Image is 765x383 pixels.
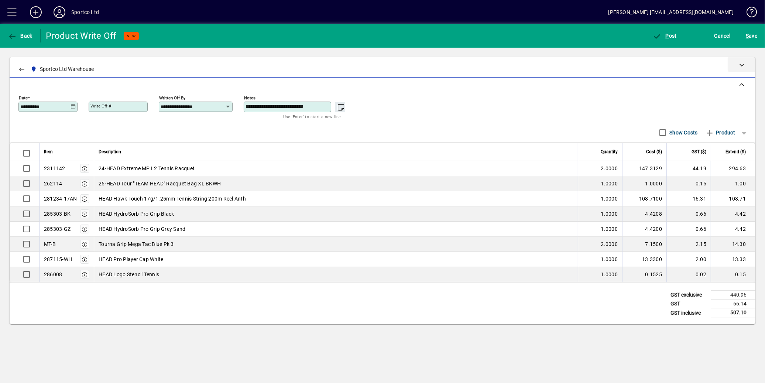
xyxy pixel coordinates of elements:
span: Description [99,148,121,156]
td: 13.33 [711,252,755,267]
td: 4.42 [711,222,755,237]
td: 0.15 [711,267,755,282]
td: HEAD Logo Stencil Tennis [94,267,578,282]
td: GST inclusive [667,308,711,318]
td: HEAD Pro Player Cap White [94,252,578,267]
td: 294.63 [711,161,755,176]
td: 25-HEAD Tour "TEAM HEAD" Racquet Bag XL BKWH [94,176,578,191]
td: 13.3300 [622,252,666,267]
td: 14.30 [711,237,755,252]
td: 1.0000 [578,191,622,206]
td: 1.0000 [622,176,666,191]
td: 2.00 [666,252,711,267]
button: Post [651,29,679,42]
td: 1.0000 [578,206,622,222]
td: 4.42 [711,206,755,222]
td: 66.14 [711,300,755,308]
div: MT-B [44,240,56,248]
td: 1.0000 [578,176,622,191]
td: 7.1500 [622,237,666,252]
td: 2.0000 [578,161,622,176]
div: 286008 [44,271,62,278]
td: 4.4208 [622,206,666,222]
td: 0.15 [666,176,711,191]
label: Show Costs [668,129,698,136]
span: Extend ($) [725,148,746,156]
mat-label: Date [19,95,28,100]
div: 262114 [44,180,62,187]
td: 440.96 [711,291,755,300]
button: Add [24,6,48,19]
span: Cost ($) [646,148,662,156]
button: Cancel [713,29,733,42]
td: GST [667,300,711,308]
button: Profile [48,6,71,19]
button: Save [744,29,759,42]
mat-label: Written off by [159,95,185,100]
span: Item [44,148,53,156]
td: 0.02 [666,267,711,282]
span: GST ($) [692,148,706,156]
div: 2311142 [44,165,65,172]
span: ost [653,33,677,39]
span: S [746,33,749,39]
td: 1.00 [711,176,755,191]
mat-label: Notes [244,95,255,100]
td: 4.4200 [622,222,666,237]
span: P [666,33,669,39]
span: Quantity [601,148,618,156]
td: 2.0000 [578,237,622,252]
td: 44.19 [666,161,711,176]
td: 147.3129 [622,161,666,176]
button: Product [701,126,739,139]
mat-label: Write Off # [90,103,111,109]
button: Back [6,29,34,42]
td: 1.0000 [578,267,622,282]
td: 108.71 [711,191,755,206]
div: 285303-GZ [44,225,71,233]
div: [PERSON_NAME] [EMAIL_ADDRESS][DOMAIN_NAME] [608,6,734,18]
td: 507.10 [711,308,755,318]
td: 1.0000 [578,252,622,267]
div: Sportco Ltd [71,6,99,18]
span: Back [8,33,32,39]
mat-hint: Use 'Enter' to start a new line [283,112,341,121]
span: Product [705,127,735,139]
td: 0.1525 [622,267,666,282]
span: NEW [127,34,136,38]
td: 24-HEAD Extreme MP L2 Tennis Racquet [94,161,578,176]
a: Knowledge Base [741,1,756,25]
td: HEAD HydroSorb Pro Grip Grey Sand [94,222,578,237]
td: 2.15 [666,237,711,252]
td: 0.66 [666,206,711,222]
td: 108.7100 [622,191,666,206]
span: Cancel [714,30,731,42]
td: HEAD HydroSorb Pro Grip Black [94,206,578,222]
div: 285303-BK [44,210,71,218]
span: ave [746,30,757,42]
td: 1.0000 [578,222,622,237]
td: 0.66 [666,222,711,237]
div: 281234-17AN [44,195,77,202]
div: 287115-WH [44,256,72,263]
td: Tourna Grip Mega Tac Blue Pk 3 [94,237,578,252]
td: HEAD Hawk Touch 17g/1.25mm Tennis String 200m Reel Anth [94,191,578,206]
div: Product Write Off [46,30,116,42]
td: 16.31 [666,191,711,206]
td: GST exclusive [667,291,711,300]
